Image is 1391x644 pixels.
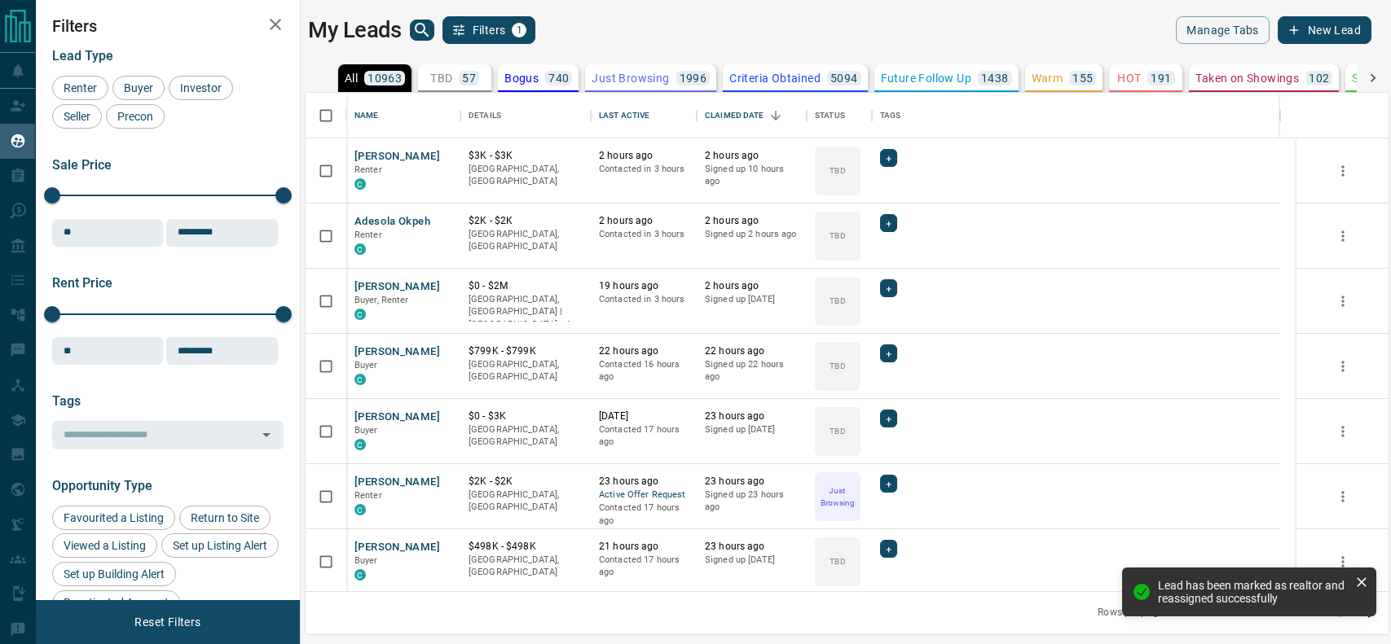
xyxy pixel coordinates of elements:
[345,72,358,84] p: All
[1032,72,1063,84] p: Warm
[354,344,440,360] button: [PERSON_NAME]
[118,81,159,94] span: Buyer
[354,439,366,450] div: condos.ca
[161,533,279,558] div: Set up Listing Alert
[880,410,897,427] div: +
[599,423,689,449] p: Contacted 17 hours ago
[106,104,165,129] div: Precon
[599,293,689,306] p: Contacted in 3 hours
[705,149,799,163] p: 2 hours ago
[548,72,569,84] p: 740
[354,504,366,515] div: condos.ca
[52,275,112,291] span: Rent Price
[886,475,891,492] span: +
[354,360,378,370] span: Buyer
[469,423,583,449] p: [GEOGRAPHIC_DATA], [GEOGRAPHIC_DATA]
[52,590,180,615] div: Reactivated Account
[354,569,366,580] div: condos.ca
[981,72,1009,84] p: 1438
[705,410,799,423] p: 23 hours ago
[872,93,1280,138] div: Tags
[112,76,165,100] div: Buyer
[1331,289,1355,313] button: more
[52,157,112,173] span: Sale Price
[460,93,591,138] div: Details
[58,539,152,552] span: Viewed a Listing
[705,214,799,228] p: 2 hours ago
[469,540,583,554] p: $498K - $498K
[354,243,366,255] div: condos.ca
[1195,72,1299,84] p: Taken on Showings
[764,104,787,127] button: Sort
[52,506,175,530] div: Favourited a Listing
[599,475,689,488] p: 23 hours ago
[599,502,689,527] p: Contacted 17 hours ago
[354,149,440,164] button: [PERSON_NAME]
[112,110,159,123] span: Precon
[185,511,265,524] span: Return to Site
[1151,72,1171,84] p: 191
[52,104,102,129] div: Seller
[830,555,845,567] p: TBD
[354,164,382,175] span: Renter
[697,93,807,138] div: Claimed Date
[599,149,689,163] p: 2 hours ago
[880,279,897,297] div: +
[599,358,689,383] p: Contacted 16 hours ago
[591,93,697,138] div: Last Active
[705,228,799,241] p: Signed up 2 hours ago
[1176,16,1269,44] button: Manage Tabs
[354,295,409,305] span: Buyer, Renter
[705,488,799,514] p: Signed up 23 hours ago
[830,164,845,177] p: TBD
[599,93,649,138] div: Last Active
[705,293,799,306] p: Signed up [DATE]
[1117,72,1141,84] p: HOT
[462,72,476,84] p: 57
[354,374,366,385] div: condos.ca
[442,16,536,44] button: Filters1
[880,540,897,558] div: +
[599,214,689,228] p: 2 hours ago
[504,72,539,84] p: Bogus
[880,344,897,362] div: +
[599,344,689,358] p: 22 hours ago
[1278,16,1371,44] button: New Lead
[815,93,845,138] div: Status
[1072,72,1093,84] p: 155
[469,279,583,293] p: $0 - $2M
[52,16,284,36] h2: Filters
[1331,550,1355,574] button: more
[1331,159,1355,183] button: more
[830,425,845,437] p: TBD
[354,540,440,555] button: [PERSON_NAME]
[52,533,157,558] div: Viewed a Listing
[599,228,689,241] p: Contacted in 3 hours
[52,393,81,409] span: Tags
[807,93,872,138] div: Status
[599,540,689,554] p: 21 hours ago
[124,608,211,636] button: Reset Filters
[469,410,583,423] p: $0 - $3K
[886,541,891,557] span: +
[354,410,440,425] button: [PERSON_NAME]
[58,81,103,94] span: Renter
[886,215,891,231] span: +
[52,562,176,586] div: Set up Building Alert
[354,475,440,490] button: [PERSON_NAME]
[469,214,583,228] p: $2K - $2K
[469,93,501,138] div: Details
[354,309,366,320] div: condos.ca
[881,72,971,84] p: Future Follow Up
[354,93,379,138] div: Name
[705,475,799,488] p: 23 hours ago
[705,93,764,138] div: Claimed Date
[599,554,689,579] p: Contacted 17 hours ago
[705,344,799,358] p: 22 hours ago
[52,478,152,493] span: Opportunity Type
[169,76,233,100] div: Investor
[179,506,271,530] div: Return to Site
[469,228,583,253] p: [GEOGRAPHIC_DATA], [GEOGRAPHIC_DATA]
[167,539,273,552] span: Set up Listing Alert
[599,163,689,176] p: Contacted in 3 hours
